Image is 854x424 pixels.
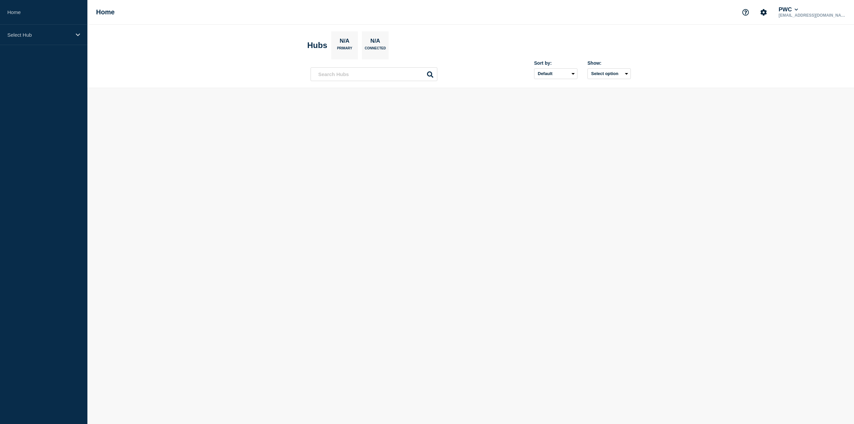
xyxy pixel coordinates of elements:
[365,46,386,53] p: Connected
[757,5,771,19] button: Account settings
[96,8,115,16] h1: Home
[777,6,799,13] button: PWC
[587,60,631,66] div: Show:
[311,67,437,81] input: Search Hubs
[337,38,352,46] p: N/A
[368,38,383,46] p: N/A
[587,68,631,79] button: Select option
[7,32,71,38] p: Select Hub
[307,41,327,50] h2: Hubs
[739,5,753,19] button: Support
[534,68,577,79] select: Sort by
[337,46,352,53] p: Primary
[534,60,577,66] div: Sort by:
[777,13,847,18] p: [EMAIL_ADDRESS][DOMAIN_NAME]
